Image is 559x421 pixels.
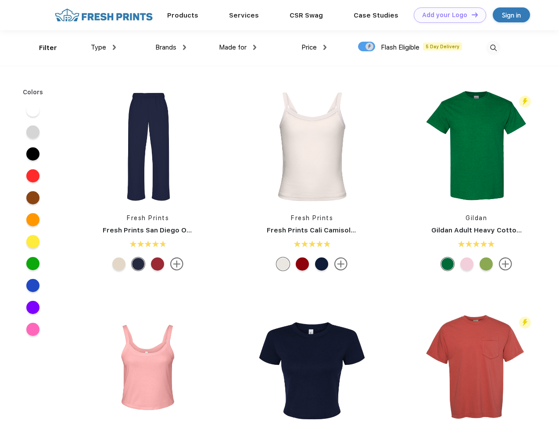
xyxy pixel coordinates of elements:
[16,88,50,97] div: Colors
[170,257,183,271] img: more.svg
[493,7,530,22] a: Sign in
[315,257,328,271] div: Navy
[183,45,186,50] img: dropdown.png
[219,43,247,51] span: Made for
[466,214,487,221] a: Gildan
[418,88,535,205] img: func=resize&h=266
[132,257,145,271] div: Navy
[91,43,106,51] span: Type
[290,11,323,19] a: CSR Swag
[323,45,326,50] img: dropdown.png
[296,257,309,271] div: Crimson White
[502,10,521,20] div: Sign in
[441,257,454,271] div: Antiq Irish Grn
[519,96,531,107] img: flash_active_toggle.svg
[112,257,125,271] div: Sand
[486,41,501,55] img: desktop_search.svg
[480,257,493,271] div: Kiwi
[519,317,531,328] img: flash_active_toggle.svg
[301,43,317,51] span: Price
[460,257,473,271] div: Light Pink
[90,88,206,205] img: func=resize&h=266
[39,43,57,53] div: Filter
[334,257,348,271] img: more.svg
[291,214,333,221] a: Fresh Prints
[167,11,198,19] a: Products
[422,11,467,19] div: Add your Logo
[103,226,287,234] a: Fresh Prints San Diego Open Heavyweight Sweatpants
[155,43,176,51] span: Brands
[423,43,462,50] span: 5 Day Delivery
[127,214,169,221] a: Fresh Prints
[499,257,512,271] img: more.svg
[229,11,259,19] a: Services
[254,88,370,205] img: func=resize&h=266
[151,257,164,271] div: Cherry
[381,43,419,51] span: Flash Eligible
[472,12,478,17] img: DT
[113,45,116,50] img: dropdown.png
[253,45,256,50] img: dropdown.png
[52,7,155,23] img: fo%20logo%202.webp
[276,257,290,271] div: Off White
[267,226,369,234] a: Fresh Prints Cali Camisole Top
[431,226,545,234] a: Gildan Adult Heavy Cotton T-Shirt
